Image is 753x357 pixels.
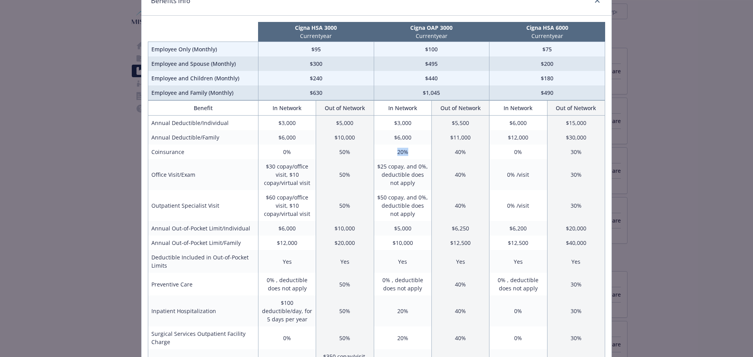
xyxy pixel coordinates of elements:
[431,273,489,295] td: 40%
[431,326,489,349] td: 40%
[489,145,547,159] td: 0%
[547,101,605,116] th: Out of Network
[316,190,374,221] td: 50%
[258,221,316,236] td: $6,000
[547,221,605,236] td: $20,000
[374,250,431,273] td: Yes
[491,32,604,40] p: Current year
[431,145,489,159] td: 40%
[374,101,431,116] th: In Network
[258,85,374,100] td: $630
[316,295,374,326] td: 50%
[148,85,258,100] td: Employee and Family (Monthly)
[491,24,604,32] p: Cigna HSA 6000
[431,295,489,326] td: 40%
[148,101,258,116] th: Benefit
[489,101,547,116] th: In Network
[316,236,374,250] td: $20,000
[148,71,258,85] td: Employee and Children (Monthly)
[374,85,489,100] td: $1,045
[260,24,372,32] p: Cigna HSA 3000
[431,101,489,116] th: Out of Network
[547,250,605,273] td: Yes
[148,22,258,42] th: intentionally left blank
[260,32,372,40] p: Current year
[258,326,316,349] td: 0%
[258,159,316,190] td: $30 copay/office visit, $10 copay/virtual visit
[316,116,374,130] td: $5,000
[489,236,547,250] td: $12,500
[316,273,374,295] td: 50%
[316,130,374,145] td: $10,000
[258,71,374,85] td: $240
[431,250,489,273] td: Yes
[489,71,605,85] td: $180
[148,42,258,57] td: Employee Only (Monthly)
[316,326,374,349] td: 50%
[374,221,431,236] td: $5,000
[148,250,258,273] td: Deductible Included in Out-of-Pocket Limits
[258,236,316,250] td: $12,000
[547,130,605,145] td: $30,000
[148,190,258,221] td: Outpatient Specialist Visit
[374,326,431,349] td: 20%
[148,130,258,145] td: Annual Deductible/Family
[547,273,605,295] td: 30%
[258,116,316,130] td: $3,000
[489,56,605,71] td: $200
[148,295,258,326] td: Inpatient Hospitalization
[489,190,547,221] td: 0% /visit
[374,71,489,85] td: $440
[547,116,605,130] td: $15,000
[148,236,258,250] td: Annual Out-of-Pocket Limit/Family
[489,130,547,145] td: $12,000
[258,295,316,326] td: $100 deductible/day, for 5 days per year
[148,145,258,159] td: Coinsurance
[316,159,374,190] td: 50%
[374,130,431,145] td: $6,000
[489,250,547,273] td: Yes
[374,42,489,57] td: $100
[148,221,258,236] td: Annual Out-of-Pocket Limit/Individual
[431,159,489,190] td: 40%
[489,221,547,236] td: $6,200
[316,250,374,273] td: Yes
[258,190,316,221] td: $60 copay/office visit, $10 copay/virtual visit
[148,326,258,349] td: Surgical Services Outpatient Facility Charge
[258,273,316,295] td: 0% , deductible does not apply
[431,190,489,221] td: 40%
[374,116,431,130] td: $3,000
[316,221,374,236] td: $10,000
[547,326,605,349] td: 30%
[148,116,258,130] td: Annual Deductible/Individual
[258,250,316,273] td: Yes
[489,42,605,57] td: $75
[547,190,605,221] td: 30%
[489,295,547,326] td: 0%
[489,85,605,100] td: $490
[431,236,489,250] td: $12,500
[431,221,489,236] td: $6,250
[374,273,431,295] td: 0% , deductible does not apply
[547,145,605,159] td: 30%
[374,145,431,159] td: 20%
[148,56,258,71] td: Employee and Spouse (Monthly)
[489,273,547,295] td: 0% , deductible does not apply
[431,116,489,130] td: $5,500
[374,159,431,190] td: $25 copay, and 0%, deductible does not apply
[489,326,547,349] td: 0%
[258,42,374,57] td: $95
[374,190,431,221] td: $50 copay, and 0%, deductible does not apply
[547,159,605,190] td: 30%
[374,56,489,71] td: $495
[258,56,374,71] td: $300
[148,273,258,295] td: Preventive Care
[148,159,258,190] td: Office Visit/Exam
[316,145,374,159] td: 50%
[375,24,488,32] p: Cigna OAP 3000
[431,130,489,145] td: $11,000
[375,32,488,40] p: Current year
[316,101,374,116] th: Out of Network
[374,295,431,326] td: 20%
[489,159,547,190] td: 0% /visit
